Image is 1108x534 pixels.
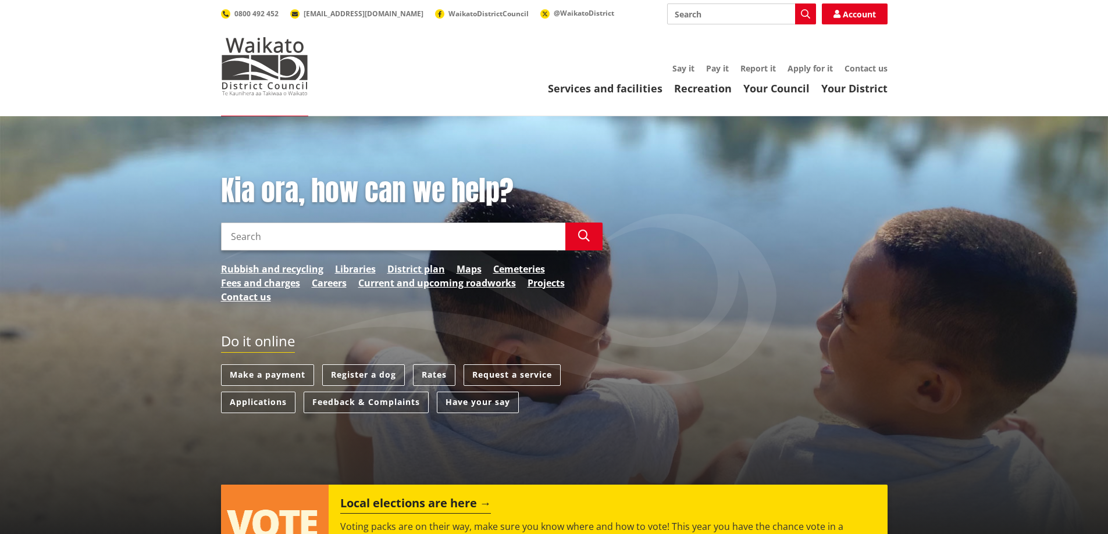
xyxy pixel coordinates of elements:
[788,63,833,74] a: Apply for it
[435,9,529,19] a: WaikatoDistrictCouncil
[448,9,529,19] span: WaikatoDistrictCouncil
[304,392,429,413] a: Feedback & Complaints
[387,262,445,276] a: District plan
[554,8,614,18] span: @WaikatoDistrict
[740,63,776,74] a: Report it
[221,223,565,250] input: Search input
[221,392,295,413] a: Applications
[221,9,279,19] a: 0800 492 452
[821,81,888,95] a: Your District
[322,364,405,386] a: Register a dog
[221,276,300,290] a: Fees and charges
[340,496,491,514] h2: Local elections are here
[221,262,323,276] a: Rubbish and recycling
[234,9,279,19] span: 0800 492 452
[743,81,810,95] a: Your Council
[335,262,376,276] a: Libraries
[413,364,455,386] a: Rates
[540,8,614,18] a: @WaikatoDistrict
[221,333,295,353] h2: Do it online
[221,174,603,208] h1: Kia ora, how can we help?
[221,37,308,95] img: Waikato District Council - Te Kaunihera aa Takiwaa o Waikato
[312,276,347,290] a: Careers
[845,63,888,74] a: Contact us
[304,9,423,19] span: [EMAIL_ADDRESS][DOMAIN_NAME]
[548,81,662,95] a: Services and facilities
[221,364,314,386] a: Make a payment
[464,364,561,386] a: Request a service
[822,3,888,24] a: Account
[667,3,816,24] input: Search input
[493,262,545,276] a: Cemeteries
[528,276,565,290] a: Projects
[358,276,516,290] a: Current and upcoming roadworks
[672,63,694,74] a: Say it
[437,392,519,413] a: Have your say
[221,290,271,304] a: Contact us
[674,81,732,95] a: Recreation
[706,63,729,74] a: Pay it
[290,9,423,19] a: [EMAIL_ADDRESS][DOMAIN_NAME]
[457,262,482,276] a: Maps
